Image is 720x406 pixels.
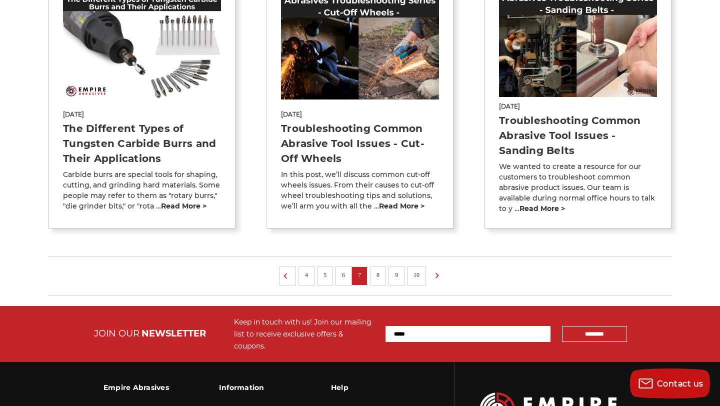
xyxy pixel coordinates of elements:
[630,368,710,398] button: Contact us
[63,110,221,119] span: [DATE]
[499,161,657,214] p: We wanted to create a resource for our customers to troubleshoot common abrasive product issues. ...
[281,169,439,211] p: In this post, we’ll discuss common cut-off wheels issues. From their causes to cut-off wheel trou...
[301,269,311,280] a: 4
[320,269,330,280] a: 5
[499,114,641,156] a: Troubleshooting Common Abrasive Tool Issues - Sanding Belts
[373,269,383,280] a: 8
[94,328,139,339] span: JOIN OUR
[219,377,281,398] h3: Information
[499,102,657,111] span: [DATE]
[63,122,216,164] a: The Different Types of Tungsten Carbide Burrs and Their Applications
[63,169,221,211] p: Carbide burrs are special tools for shaping, cutting, and grinding hard materials. Some people ma...
[141,328,206,339] span: NEWSLETTER
[338,269,348,280] a: 6
[657,379,703,388] span: Contact us
[379,201,424,210] a: read more >
[331,377,398,398] h3: Help
[281,122,424,164] a: Troubleshooting Common Abrasive Tool Issues - Cut-Off Wheels
[281,110,439,119] span: [DATE]
[519,204,565,213] a: read more >
[354,269,364,280] a: 7
[391,269,401,280] a: 9
[410,269,423,280] a: 10
[234,316,375,352] div: Keep in touch with us! Join our mailing list to receive exclusive offers & coupons.
[161,201,206,210] a: read more >
[103,377,169,398] h3: Empire Abrasives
